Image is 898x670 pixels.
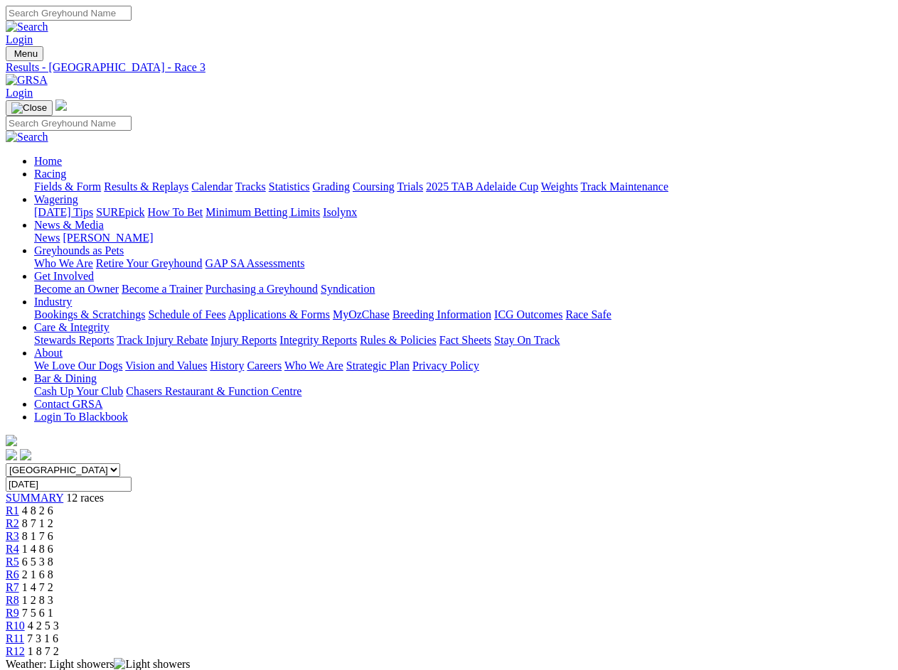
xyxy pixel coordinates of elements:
[269,180,310,193] a: Statistics
[412,360,479,372] a: Privacy Policy
[22,517,53,529] span: 8 7 1 2
[360,334,437,346] a: Rules & Policies
[191,180,232,193] a: Calendar
[392,308,491,320] a: Breeding Information
[22,594,53,606] span: 1 2 8 3
[34,296,72,308] a: Industry
[6,435,17,446] img: logo-grsa-white.png
[6,46,43,61] button: Toggle navigation
[22,568,53,580] span: 2 1 6 8
[6,556,19,568] a: R5
[66,492,104,504] span: 12 races
[148,308,225,320] a: Schedule of Fees
[148,206,203,218] a: How To Bet
[20,449,31,460] img: twitter.svg
[34,155,62,167] a: Home
[6,543,19,555] span: R4
[581,180,668,193] a: Track Maintenance
[346,360,410,372] a: Strategic Plan
[541,180,578,193] a: Weights
[6,645,25,657] a: R12
[34,180,892,193] div: Racing
[6,100,53,116] button: Toggle navigation
[55,99,67,111] img: logo-grsa-white.png
[34,193,78,205] a: Wagering
[210,334,277,346] a: Injury Reports
[313,180,350,193] a: Grading
[6,632,24,644] a: R11
[96,257,203,269] a: Retire Your Greyhound
[34,334,114,346] a: Stewards Reports
[125,360,207,372] a: Vision and Values
[22,556,53,568] span: 6 5 3 8
[6,449,17,460] img: facebook.svg
[34,308,892,321] div: Industry
[6,620,25,632] a: R10
[126,385,301,397] a: Chasers Restaurant & Function Centre
[34,321,109,333] a: Care & Integrity
[104,180,188,193] a: Results & Replays
[22,581,53,593] span: 1 4 7 2
[6,61,892,74] a: Results - [GEOGRAPHIC_DATA] - Race 3
[6,87,33,99] a: Login
[6,517,19,529] span: R2
[122,283,203,295] a: Become a Trainer
[27,632,58,644] span: 7 3 1 6
[63,232,153,244] a: [PERSON_NAME]
[6,568,19,580] a: R6
[565,308,611,320] a: Race Safe
[205,206,320,218] a: Minimum Betting Limits
[34,270,94,282] a: Get Involved
[6,33,33,45] a: Login
[235,180,266,193] a: Tracks
[34,206,892,219] div: Wagering
[494,334,560,346] a: Stay On Track
[353,180,395,193] a: Coursing
[117,334,208,346] a: Track Injury Rebate
[34,308,145,320] a: Bookings & Scratchings
[34,347,63,359] a: About
[6,492,63,504] span: SUMMARY
[28,620,59,632] span: 4 2 5 3
[11,102,47,114] img: Close
[228,308,330,320] a: Applications & Forms
[34,257,892,270] div: Greyhounds as Pets
[34,360,122,372] a: We Love Our Dogs
[34,334,892,347] div: Care & Integrity
[6,594,19,606] a: R8
[6,530,19,542] a: R3
[34,283,119,295] a: Become an Owner
[397,180,423,193] a: Trials
[34,219,104,231] a: News & Media
[34,168,66,180] a: Racing
[22,530,53,542] span: 8 1 7 6
[34,283,892,296] div: Get Involved
[6,581,19,593] a: R7
[279,334,357,346] a: Integrity Reports
[34,206,93,218] a: [DATE] Tips
[34,385,123,397] a: Cash Up Your Club
[6,6,132,21] input: Search
[323,206,357,218] a: Isolynx
[321,283,375,295] a: Syndication
[6,131,48,144] img: Search
[96,206,144,218] a: SUREpick
[22,607,53,619] span: 7 5 6 1
[6,607,19,619] a: R9
[34,180,101,193] a: Fields & Form
[6,504,19,517] span: R1
[34,385,892,398] div: Bar & Dining
[426,180,538,193] a: 2025 TAB Adelaide Cup
[6,21,48,33] img: Search
[210,360,244,372] a: History
[247,360,282,372] a: Careers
